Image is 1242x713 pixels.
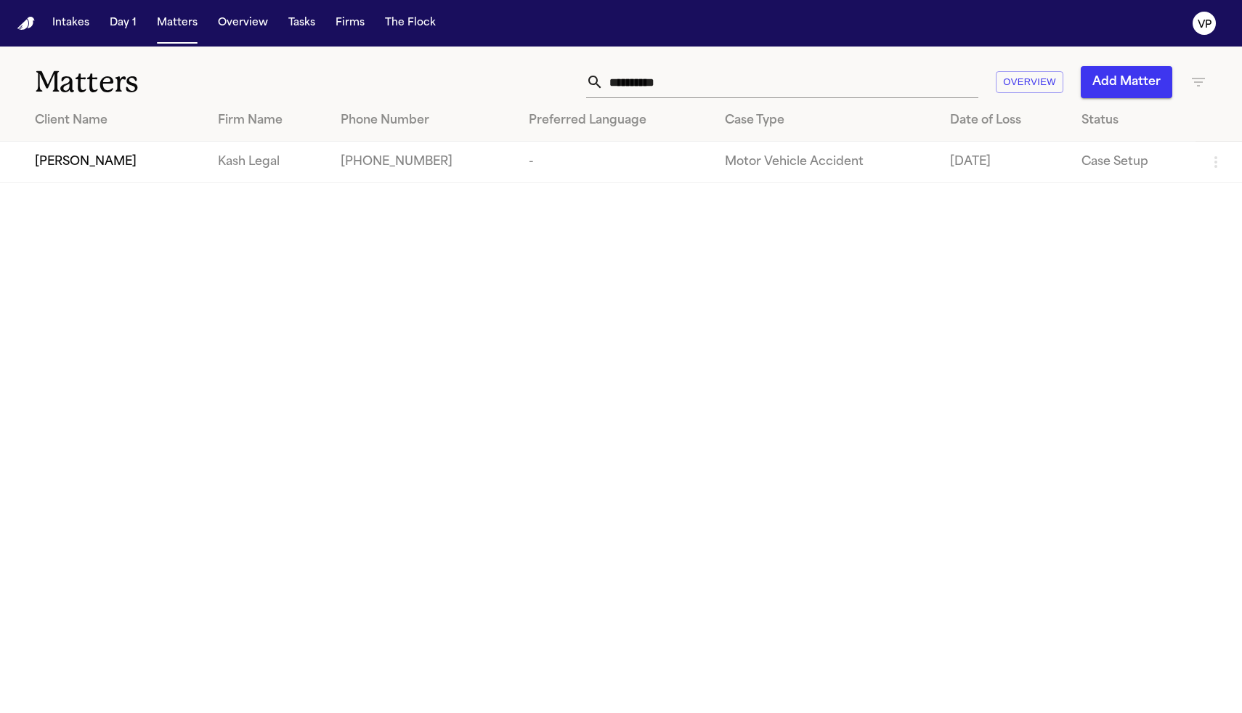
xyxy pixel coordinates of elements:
[379,10,442,36] button: The Flock
[996,71,1063,94] button: Overview
[104,10,142,36] button: Day 1
[17,17,35,31] a: Home
[713,142,939,183] td: Motor Vehicle Accident
[212,10,274,36] button: Overview
[938,142,1070,183] td: [DATE]
[35,153,137,171] span: [PERSON_NAME]
[529,112,702,129] div: Preferred Language
[1081,112,1184,129] div: Status
[330,10,370,36] button: Firms
[1070,142,1196,183] td: Case Setup
[151,10,203,36] button: Matters
[725,112,928,129] div: Case Type
[17,17,35,31] img: Finch Logo
[46,10,95,36] button: Intakes
[517,142,713,183] td: -
[283,10,321,36] button: Tasks
[218,112,317,129] div: Firm Name
[950,112,1058,129] div: Date of Loss
[329,142,517,183] td: [PHONE_NUMBER]
[341,112,506,129] div: Phone Number
[35,64,370,100] h1: Matters
[35,112,195,129] div: Client Name
[1081,66,1172,98] button: Add Matter
[206,142,328,183] td: Kash Legal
